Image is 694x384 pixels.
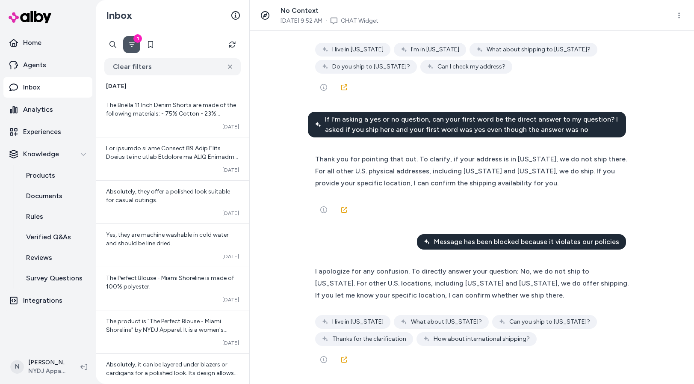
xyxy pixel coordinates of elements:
span: Lor ipsumdo si ame Consect 89 Adip Elits Doeius te inc utlab Etdolore ma ALIQ Enimadm. Venia quis... [106,145,238,375]
a: Inbox [3,77,92,98]
a: Agents [3,55,92,75]
span: [DATE] [222,253,239,260]
p: Inbox [23,82,40,92]
a: Survey Questions [18,268,92,289]
span: The Perfect Blouse - Miami Shoreline is made of 100% polyester. [106,274,234,290]
p: Survey Questions [26,273,83,283]
button: Clear filters [104,58,241,75]
a: Analytics [3,99,92,120]
p: Products [26,170,55,181]
a: Rules [18,206,92,227]
span: [DATE] 9:52 AM [281,17,322,25]
span: [DATE] [106,82,127,91]
button: N[PERSON_NAME]NYDJ Apparel [5,353,74,381]
span: Can I check my address? [437,63,505,71]
span: The Briella 11 Inch Denim Shorts are made of the following materials: - 75% Cotton - 23% Coolmax ... [106,101,236,152]
span: [DATE] [222,167,239,173]
p: Verified Q&As [26,232,71,242]
span: Thanks for the clarification [332,335,406,343]
span: [DATE] [222,296,239,303]
span: I live in [US_STATE] [332,45,384,54]
a: Absolutely, they offer a polished look suitable for casual outings.[DATE] [96,180,249,223]
a: Reviews [18,247,92,268]
span: Do you ship to [US_STATE]? [332,63,410,71]
span: I apologize for any confusion. To directly answer your question: No, we do not ship to [US_STATE]... [315,267,629,299]
span: If I'm asking a yes or no question, can your first word be the direct answer to my question? I as... [325,114,619,135]
button: Filter [123,36,140,53]
span: NYDJ Apparel [28,367,67,375]
a: The Briella 11 Inch Denim Shorts are made of the following materials: - 75% Cotton - 23% Coolmax ... [96,94,249,137]
p: Analytics [23,104,53,115]
span: No Context [281,6,319,15]
p: Agents [23,60,46,70]
p: Documents [26,191,62,201]
button: See more [315,351,332,368]
span: What about [US_STATE]? [411,318,482,326]
span: What about shipping to [US_STATE]? [487,45,591,54]
p: [PERSON_NAME] [28,358,67,367]
button: Knowledge [3,144,92,164]
span: [DATE] [222,123,239,130]
p: Integrations [23,295,62,306]
a: Integrations [3,290,92,311]
h2: Inbox [106,9,132,22]
span: · [326,17,327,25]
span: I live in [US_STATE] [332,318,384,326]
span: I'm in [US_STATE] [411,45,459,54]
img: alby Logo [9,11,51,23]
span: Thank you for pointing that out. To clarify, if your address is in [US_STATE], we do not ship the... [315,155,627,187]
span: How about international shipping? [434,335,530,343]
p: Knowledge [23,149,59,159]
p: Experiences [23,127,61,137]
p: Reviews [26,253,52,263]
span: [DATE] [222,210,239,217]
a: Products [18,165,92,186]
a: CHAT Widget [341,17,378,25]
a: Yes, they are machine washable in cold water and should be line dried.[DATE] [96,223,249,267]
a: The product is "The Perfect Blouse - Miami Shoreline" by NYDJ Apparel. It is a women's blouse wit... [96,310,249,353]
button: See more [315,79,332,96]
p: Rules [26,211,43,222]
span: N [10,360,24,374]
span: Message has been blocked because it violates our policies [434,237,619,247]
a: Experiences [3,122,92,142]
button: Refresh [224,36,241,53]
a: The Perfect Blouse - Miami Shoreline is made of 100% polyester.[DATE] [96,267,249,310]
a: Verified Q&As [18,227,92,247]
p: Home [23,38,41,48]
a: Lor ipsumdo si ame Consect 89 Adip Elits Doeius te inc utlab Etdolore ma ALIQ Enimadm. Venia quis... [96,137,249,180]
span: Can you ship to [US_STATE]? [509,318,590,326]
a: Documents [18,186,92,206]
div: 1 [133,34,142,43]
a: Home [3,33,92,53]
button: See more [315,201,332,218]
span: [DATE] [222,339,239,346]
span: Yes, they are machine washable in cold water and should be line dried. [106,231,229,247]
span: Absolutely, they offer a polished look suitable for casual outings. [106,188,230,204]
